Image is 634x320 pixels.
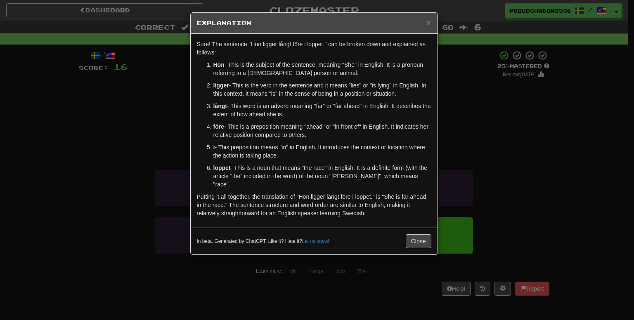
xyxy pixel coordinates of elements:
[197,19,431,27] h5: Explanation
[426,18,431,27] button: Close
[213,81,431,98] p: - This is the verb in the sentence and it means "lies" or "is lying" in English. In this context,...
[213,122,431,139] p: - This is a preposition meaning "ahead" or "in front of" in English. It indicates her relative po...
[426,18,431,27] span: ×
[213,144,215,151] strong: i
[302,238,328,244] a: Let us know
[213,164,431,188] p: - This is a noun that means "the race" in English. It is a definite form (with the article "the" ...
[213,103,227,109] strong: långt
[197,238,330,245] small: In beta. Generated by ChatGPT. Like it? Hate it? !
[197,40,431,56] p: Sure! The sentence "Hon ligger långt före i loppet." can be broken down and explained as follows:
[213,61,431,77] p: - This is the subject of the sentence, meaning "She" in English. It is a pronoun referring to a [...
[213,143,431,160] p: - This preposition means "in" in English. It introduces the context or location where the action ...
[406,234,431,248] button: Close
[197,193,431,217] p: Putting it all together, the translation of "Hon ligger långt före i loppet." is "She is far ahea...
[213,61,225,68] strong: Hon
[213,165,231,171] strong: loppet
[213,102,431,118] p: - This word is an adverb meaning "far" or "far ahead" in English. It describes the extent of how ...
[213,123,224,130] strong: före
[213,82,229,89] strong: ligger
